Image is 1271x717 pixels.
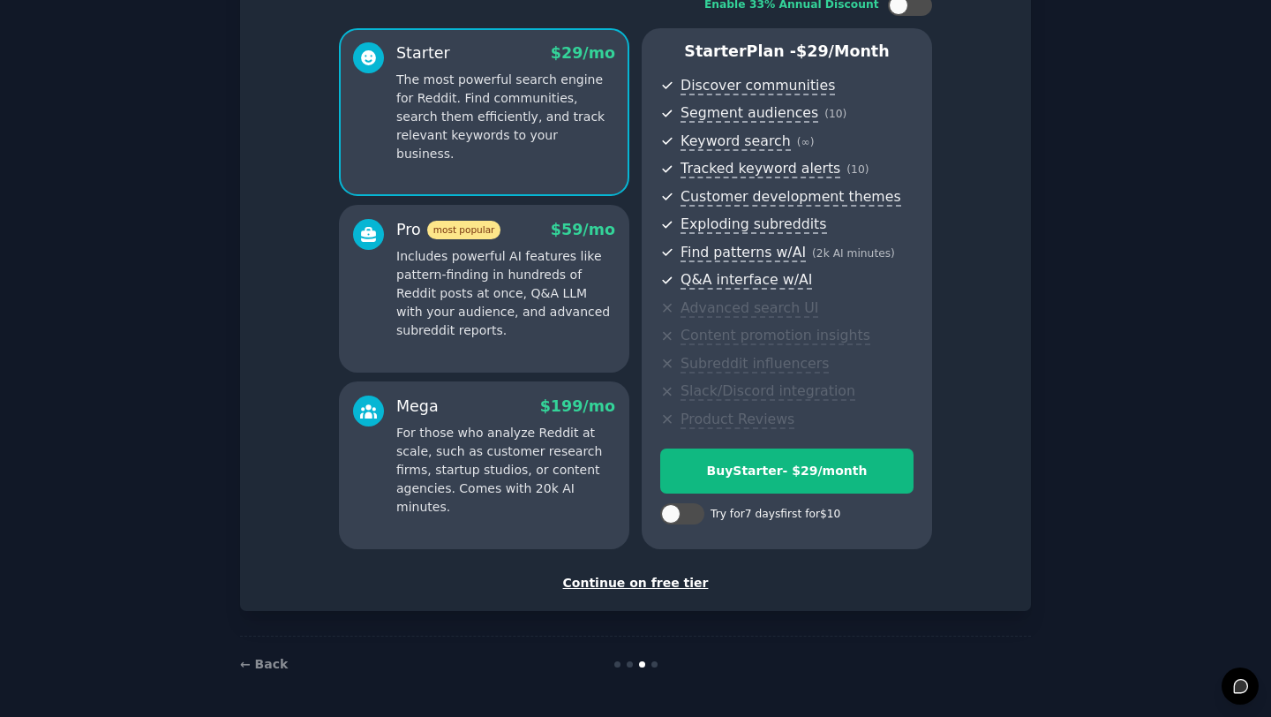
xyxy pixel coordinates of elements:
[681,327,870,345] span: Content promotion insights
[681,355,829,374] span: Subreddit influencers
[711,507,840,523] div: Try for 7 days first for $10
[551,44,615,62] span: $ 29 /mo
[681,299,818,318] span: Advanced search UI
[681,411,794,429] span: Product Reviews
[681,271,812,290] span: Q&A interface w/AI
[540,397,615,415] span: $ 199 /mo
[681,244,806,262] span: Find patterns w/AI
[681,132,791,151] span: Keyword search
[681,188,901,207] span: Customer development themes
[660,449,914,494] button: BuyStarter- $29/month
[240,657,288,671] a: ← Back
[396,247,615,340] p: Includes powerful AI features like pattern-finding in hundreds of Reddit posts at once, Q&A LLM w...
[396,424,615,517] p: For those who analyze Reddit at scale, such as customer research firms, startup studios, or conte...
[396,42,450,64] div: Starter
[681,382,855,401] span: Slack/Discord integration
[846,163,869,176] span: ( 10 )
[396,71,615,163] p: The most powerful search engine for Reddit. Find communities, search them efficiently, and track ...
[796,42,890,60] span: $ 29 /month
[259,574,1012,592] div: Continue on free tier
[396,396,439,418] div: Mega
[797,136,815,148] span: ( ∞ )
[681,215,826,234] span: Exploding subreddits
[812,247,895,260] span: ( 2k AI minutes )
[427,221,501,239] span: most popular
[396,219,500,241] div: Pro
[661,462,913,480] div: Buy Starter - $ 29 /month
[824,108,846,120] span: ( 10 )
[660,41,914,63] p: Starter Plan -
[681,77,835,95] span: Discover communities
[681,160,840,178] span: Tracked keyword alerts
[551,221,615,238] span: $ 59 /mo
[681,104,818,123] span: Segment audiences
